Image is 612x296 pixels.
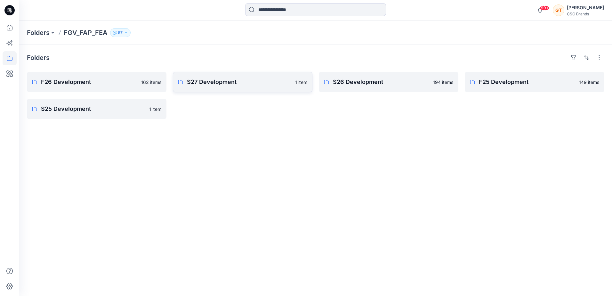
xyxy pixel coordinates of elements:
[27,72,166,92] a: F26 Development162 items
[27,54,50,62] h4: Folders
[579,79,599,86] p: 149 items
[173,72,312,92] a: S27 Development1 item
[433,79,453,86] p: 194 items
[479,78,575,86] p: F25 Development
[295,79,307,86] p: 1 item
[567,4,604,12] div: [PERSON_NAME]
[64,28,108,37] p: FGV_FAP_FEA
[187,78,291,86] p: S27 Development
[567,12,604,16] div: CSC Brands
[110,28,131,37] button: 57
[27,28,50,37] a: Folders
[319,72,458,92] a: S26 Development194 items
[333,78,429,86] p: S26 Development
[41,78,137,86] p: F26 Development
[41,104,145,113] p: S25 Development
[553,4,564,16] div: GT
[141,79,161,86] p: 162 items
[465,72,604,92] a: F25 Development149 items
[540,5,549,11] span: 99+
[27,99,166,119] a: S25 Development1 item
[149,106,161,112] p: 1 item
[118,29,123,36] p: 57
